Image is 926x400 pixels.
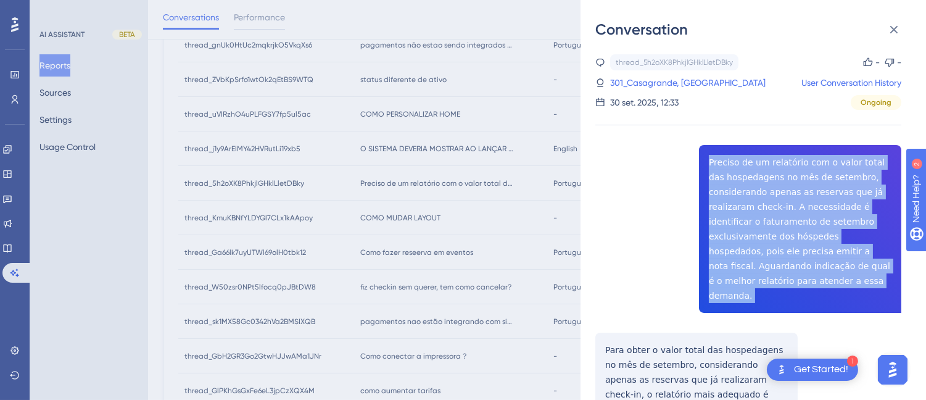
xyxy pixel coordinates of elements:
div: 30 set. 2025, 12:33 [610,95,679,110]
img: launcher-image-alternative-text [774,362,789,377]
span: Need Help? [29,3,77,18]
span: Ongoing [861,98,891,107]
div: Get Started! [794,363,848,377]
div: Open Get Started! checklist, remaining modules: 1 [767,359,858,381]
div: - [897,55,901,70]
iframe: UserGuiding AI Assistant Launcher [874,351,911,388]
a: 301_Casagrande, [GEOGRAPHIC_DATA] [610,75,766,90]
div: - [875,55,880,70]
div: Conversation [595,20,911,40]
div: 2 [85,6,89,16]
a: User Conversation History [801,75,901,90]
div: 1 [847,356,858,367]
div: thread_5h2oXK8PhkjlGHklLletDBky [616,57,733,67]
